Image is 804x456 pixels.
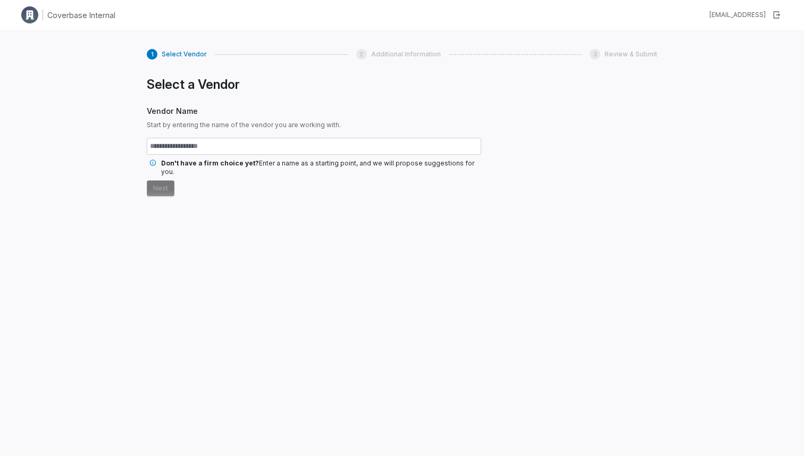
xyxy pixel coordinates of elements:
span: Select Vendor [162,50,207,59]
div: 3 [590,49,600,60]
div: 1 [147,49,157,60]
h1: Coverbase Internal [47,10,115,21]
img: Clerk Logo [21,6,38,23]
span: Enter a name as a starting point, and we will propose suggestions for you. [161,159,474,176]
h1: Select a Vendor [147,77,481,93]
span: Start by entering the name of the vendor you are working with. [147,121,481,129]
div: 2 [356,49,367,60]
span: Don't have a firm choice yet? [161,159,259,167]
span: Additional Information [371,50,441,59]
span: Vendor Name [147,105,481,117]
span: Review & Submit [605,50,657,59]
div: [EMAIL_ADDRESS] [709,11,766,19]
